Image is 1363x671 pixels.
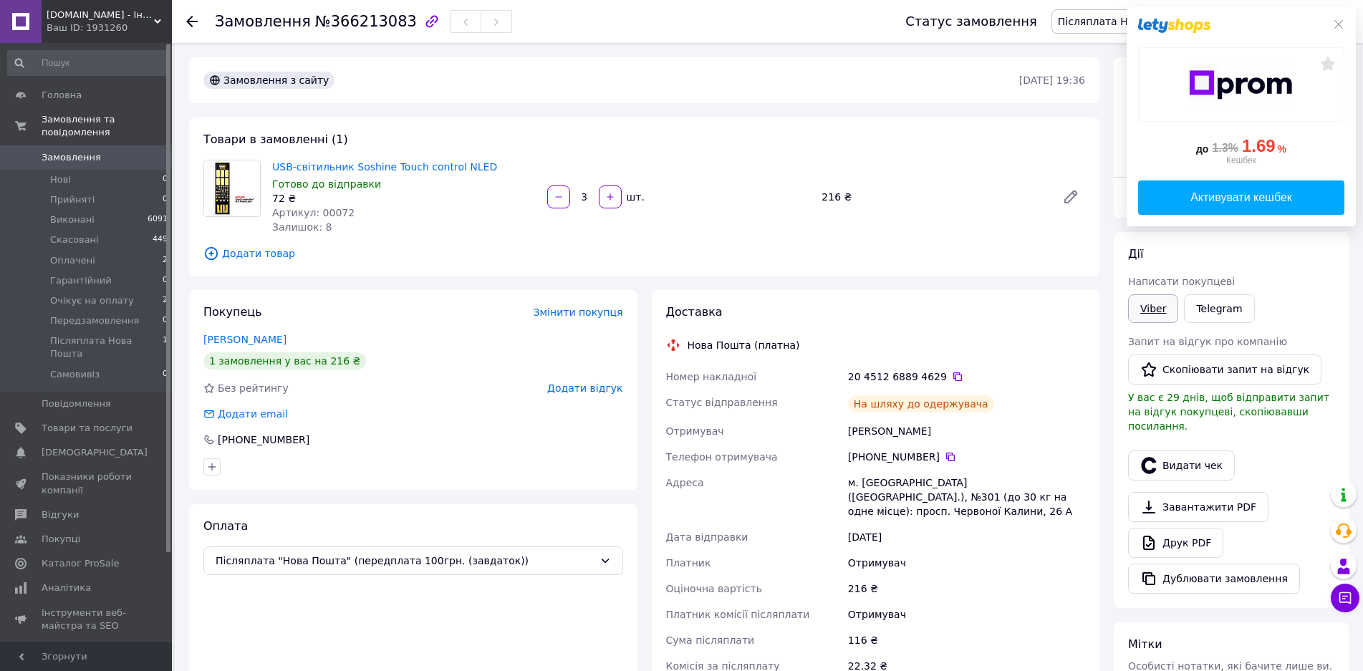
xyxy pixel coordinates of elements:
span: Скасовані [50,233,99,246]
span: Післяплата Нова Пошта [1058,16,1184,27]
span: Запит на відгук про компанію [1128,336,1287,347]
span: 6091 [148,213,168,226]
div: [PERSON_NAME] [845,418,1088,444]
div: 72 ₴ [272,191,536,206]
a: [PERSON_NAME] [203,334,286,345]
img: USB-світильник Soshine Touch control NLED [204,160,260,216]
span: [DEMOGRAPHIC_DATA] [42,446,148,459]
span: 1 [163,334,168,360]
div: м. [GEOGRAPHIC_DATA] ([GEOGRAPHIC_DATA].), №301 (до 30 кг на одне місце): просп. Червоної Калини,... [845,470,1088,524]
span: Покупці [42,533,80,546]
span: Покупець [203,305,262,319]
time: [DATE] 19:36 [1019,74,1085,86]
span: Дії [1128,247,1143,261]
span: Fonari.in.ua - Інтернет-магазин світлодіодних ліхтарів, акумуляторів зарядних пристроїв і аксесуарів [47,9,154,21]
span: Статус відправлення [666,397,778,408]
span: Головна [42,89,82,102]
span: Оціночна вартість [666,583,762,594]
span: 0 [163,314,168,327]
span: Замовлення [42,151,101,164]
span: Написати покупцеві [1128,276,1235,287]
div: 1 замовлення у вас на 216 ₴ [203,352,366,370]
span: Готово до відправки [272,178,381,190]
span: Платник [666,557,711,569]
a: Telegram [1184,294,1254,323]
a: Viber [1128,294,1178,323]
span: Залишок: 8 [272,221,332,233]
a: Редагувати [1056,183,1085,211]
span: Інструменти веб-майстра та SEO [42,607,133,632]
span: Очікує на оплату [50,294,134,307]
a: USB-світильник Soshine Touch control NLED [272,161,497,173]
span: Самовивіз [50,368,100,381]
a: Завантажити PDF [1128,492,1268,522]
div: [PHONE_NUMBER] [216,433,311,447]
button: Видати чек [1128,450,1235,481]
button: Скопіювати запит на відгук [1128,354,1321,385]
span: Без рейтингу [218,382,289,394]
div: 20 4512 6889 4629 [848,370,1085,384]
div: Статус замовлення [905,14,1037,29]
span: №366213083 [315,13,417,30]
div: 116 ₴ [845,627,1088,653]
input: Пошук [7,50,169,76]
span: Оплата [203,519,248,533]
div: Ваш ID: 1931260 [47,21,172,34]
span: 0 [163,368,168,381]
span: Замовлення [215,13,311,30]
span: Товари та послуги [42,422,133,435]
span: Повідомлення [42,397,111,410]
span: 449 [153,233,168,246]
span: Замовлення та повідомлення [42,113,172,139]
span: Виконані [50,213,95,226]
div: Отримувач [845,550,1088,576]
span: Прийняті [50,193,95,206]
div: Додати email [216,407,289,421]
span: Нові [50,173,71,186]
span: 0 [163,274,168,287]
span: Аналітика [42,581,91,594]
div: На шляху до одержувача [848,395,994,412]
span: У вас є 29 днів, щоб відправити запит на відгук покупцеві, скопіювавши посилання. [1128,392,1329,432]
span: 2 [163,254,168,267]
span: Післяплата "Нова Пошта" (передплата 100грн. (завдаток)) [216,553,594,569]
div: 216 ₴ [816,187,1051,207]
span: Артикул: 00072 [272,207,355,218]
span: Номер накладної [666,371,757,382]
div: Замовлення з сайту [203,72,334,89]
div: [PHONE_NUMBER] [848,450,1085,464]
span: 0 [163,173,168,186]
div: шт. [623,190,646,204]
div: Нова Пошта (платна) [684,338,804,352]
span: Дата відправки [666,531,748,543]
button: Дублювати замовлення [1128,564,1300,594]
span: 0 [163,193,168,206]
span: Доставка [666,305,723,319]
span: Мітки [1128,637,1162,651]
span: Адреса [666,477,704,488]
span: Сума післяплати [666,634,755,646]
div: Отримувач [845,602,1088,627]
div: Повернутися назад [186,14,198,29]
div: 216 ₴ [845,576,1088,602]
span: Відгуки [42,508,79,521]
span: Телефон отримувача [666,451,778,463]
span: Передзамовлення [50,314,139,327]
span: Додати відгук [547,382,622,394]
div: [DATE] [845,524,1088,550]
span: Додати товар [203,246,1085,261]
span: Каталог ProSale [42,557,119,570]
span: Післяплата Нова Пошта [50,334,163,360]
span: Отримувач [666,425,724,437]
span: Оплачені [50,254,95,267]
span: 2 [163,294,168,307]
span: Показники роботи компанії [42,470,133,496]
span: Товари в замовленні (1) [203,132,348,146]
span: Платник комісії післяплати [666,609,810,620]
button: Чат з покупцем [1331,584,1359,612]
span: Змінити покупця [534,306,623,318]
div: Додати email [202,407,289,421]
a: Друк PDF [1128,528,1223,558]
span: Гарантійний [50,274,112,287]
